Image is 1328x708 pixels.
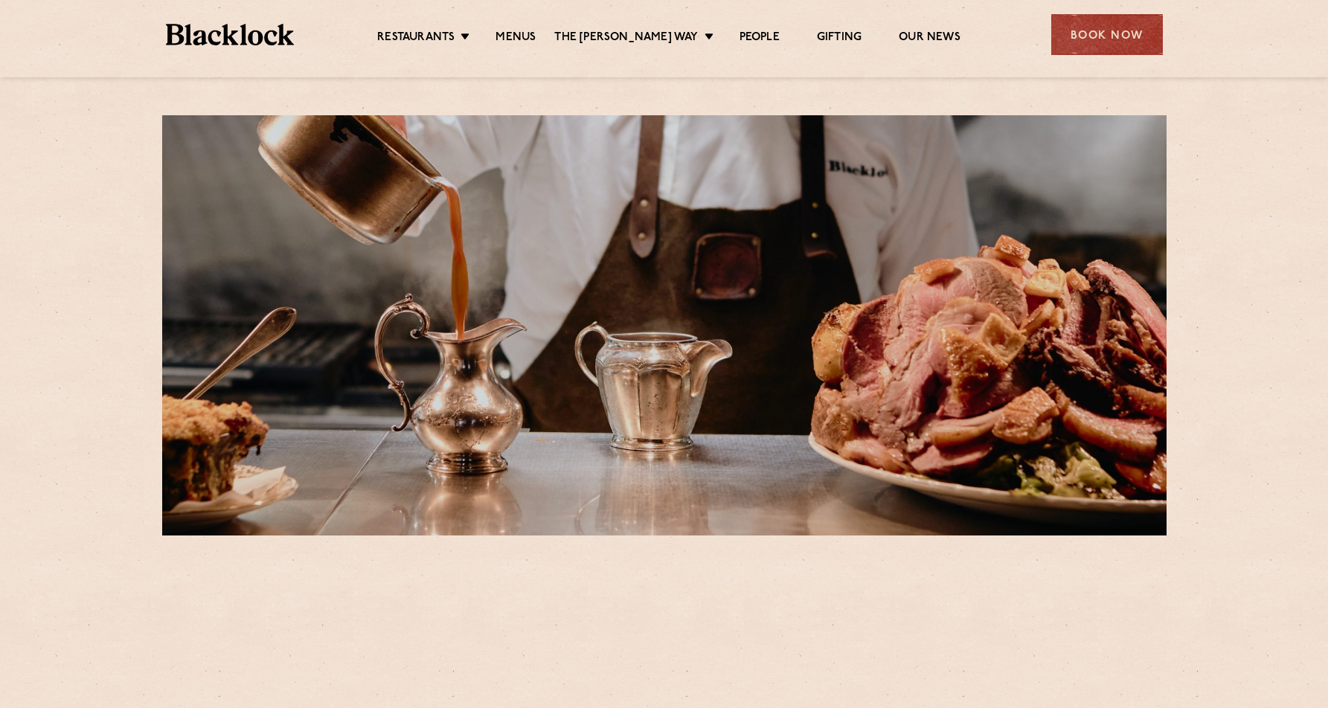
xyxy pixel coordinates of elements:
[554,30,698,47] a: The [PERSON_NAME] Way
[740,30,780,47] a: People
[817,30,862,47] a: Gifting
[377,30,455,47] a: Restaurants
[495,30,536,47] a: Menus
[1051,14,1163,55] div: Book Now
[166,24,295,45] img: BL_Textured_Logo-footer-cropped.svg
[899,30,960,47] a: Our News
